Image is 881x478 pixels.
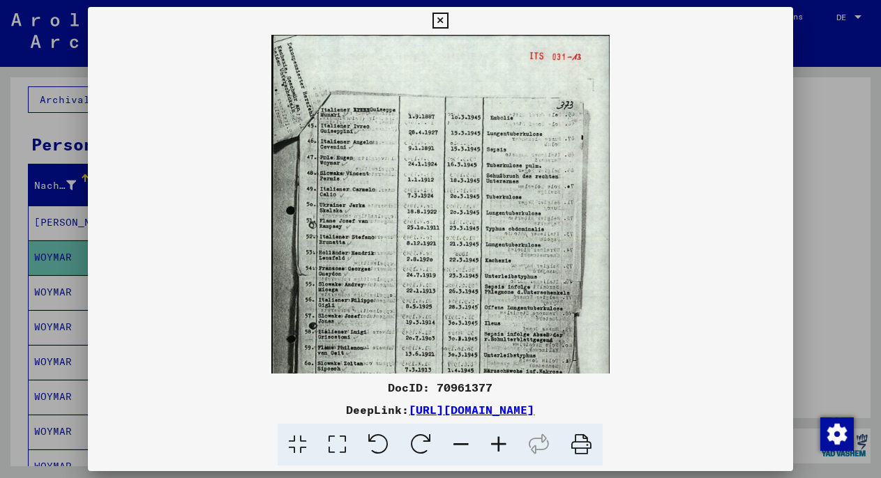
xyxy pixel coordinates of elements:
img: Zustimmung ändern [820,417,854,451]
a: [URL][DOMAIN_NAME] [409,403,534,417]
div: DocID: 70961377 [88,379,792,396]
div: Zustimmung ändern [820,417,853,450]
div: DeepLink: [88,401,792,418]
